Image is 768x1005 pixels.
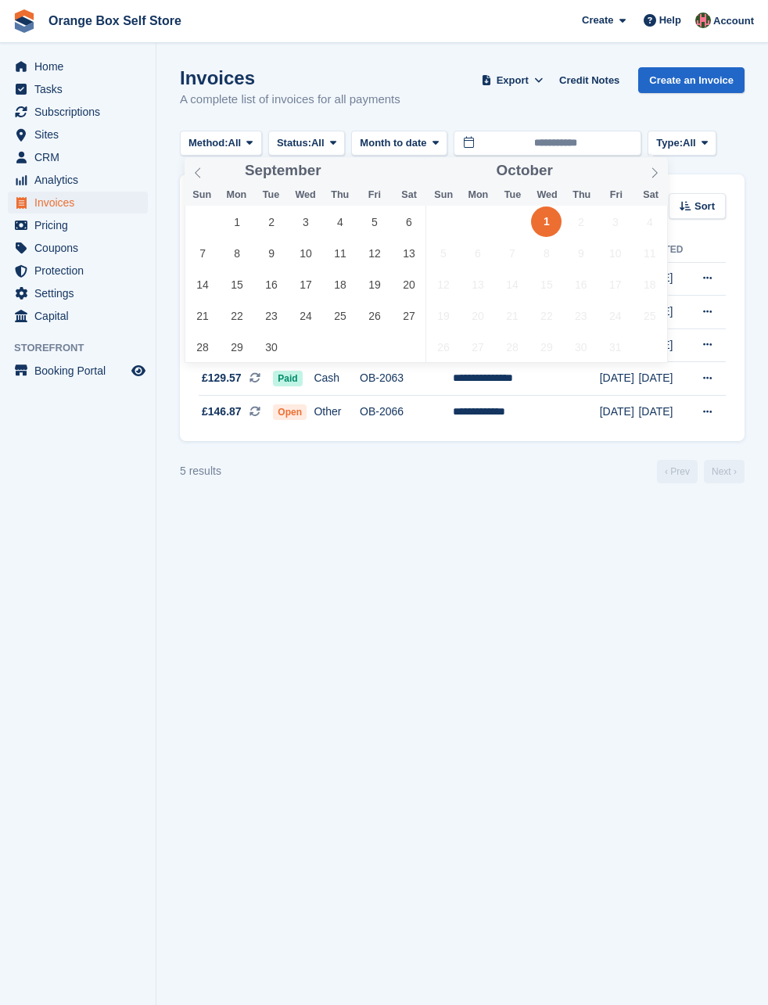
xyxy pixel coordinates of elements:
a: menu [8,360,148,382]
span: Sat [392,190,426,200]
button: Export [478,67,547,93]
a: menu [8,260,148,282]
span: October 17, 2025 [600,269,630,300]
span: October 18, 2025 [634,269,665,300]
button: Month to date [351,131,447,156]
span: October 22, 2025 [531,300,562,331]
a: Credit Notes [553,67,626,93]
a: menu [8,214,148,236]
span: Paid [273,371,302,386]
span: Analytics [34,169,128,191]
span: September 17, 2025 [291,269,321,300]
a: Next [704,460,745,483]
span: September 5, 2025 [359,206,389,237]
span: Home [34,56,128,77]
span: October 28, 2025 [497,332,527,362]
span: £146.87 [202,404,242,420]
span: October 19, 2025 [428,300,458,331]
span: Thu [565,190,599,200]
span: October 9, 2025 [565,238,596,268]
span: September 12, 2025 [359,238,389,268]
span: Protection [34,260,128,282]
img: stora-icon-8386f47178a22dfd0bd8f6a31ec36ba5ce8667c1dd55bd0f319d3a0aa187defe.svg [13,9,36,33]
span: October 20, 2025 [462,300,493,331]
span: September 29, 2025 [222,332,253,362]
span: September 20, 2025 [393,269,424,300]
span: September 13, 2025 [393,238,424,268]
td: OB-2066 [360,396,453,429]
a: menu [8,305,148,327]
span: Invoices [34,192,128,214]
span: October 26, 2025 [428,332,458,362]
span: Fri [599,190,633,200]
span: October 5, 2025 [428,238,458,268]
span: September 11, 2025 [325,238,355,268]
a: menu [8,101,148,123]
span: September 28, 2025 [188,332,218,362]
td: OB-2063 [360,362,453,396]
span: October 15, 2025 [531,269,562,300]
a: Create an Invoice [638,67,745,93]
span: Storefront [14,340,156,356]
span: Open [273,404,307,420]
span: Subscriptions [34,101,128,123]
span: October 10, 2025 [600,238,630,268]
span: October 13, 2025 [462,269,493,300]
span: September 15, 2025 [222,269,253,300]
span: October 4, 2025 [634,206,665,237]
td: Cash [314,362,360,396]
span: October 1, 2025 [531,206,562,237]
span: Sat [633,190,668,200]
span: Mon [461,190,495,200]
span: Tue [253,190,288,200]
span: October 6, 2025 [462,238,493,268]
a: menu [8,192,148,214]
span: Thu [323,190,357,200]
span: October 11, 2025 [634,238,665,268]
span: September 6, 2025 [393,206,424,237]
span: September 16, 2025 [257,269,287,300]
span: October 25, 2025 [634,300,665,331]
span: September 19, 2025 [359,269,389,300]
span: Sun [185,190,219,200]
button: Method: All [180,131,262,156]
span: September 24, 2025 [291,300,321,331]
span: September [245,163,321,178]
span: Coupons [34,237,128,259]
span: September 14, 2025 [188,269,218,300]
span: September 8, 2025 [222,238,253,268]
button: Status: All [268,131,345,156]
span: Month to date [360,135,426,151]
span: October 7, 2025 [497,238,527,268]
span: All [683,135,696,151]
span: Wed [530,190,565,200]
input: Year [553,163,602,179]
span: September 21, 2025 [188,300,218,331]
td: [DATE] [638,362,688,396]
span: October 23, 2025 [565,300,596,331]
span: Method: [188,135,228,151]
span: Sort [694,199,715,214]
span: Sun [426,190,461,200]
span: October 14, 2025 [497,269,527,300]
td: Other [314,396,360,429]
span: September 1, 2025 [222,206,253,237]
span: Booking Portal [34,360,128,382]
a: menu [8,124,148,145]
span: September 23, 2025 [257,300,287,331]
span: September 7, 2025 [188,238,218,268]
span: Wed [289,190,323,200]
span: Fri [357,190,392,200]
h1: Invoices [180,67,400,88]
span: Capital [34,305,128,327]
span: Create [582,13,613,28]
div: 5 results [180,463,221,479]
span: Tue [495,190,529,200]
nav: Page [654,460,748,483]
p: A complete list of invoices for all payments [180,91,400,109]
a: Orange Box Self Store [42,8,188,34]
span: October 12, 2025 [428,269,458,300]
span: September 10, 2025 [291,238,321,268]
span: Mon [219,190,253,200]
span: September 22, 2025 [222,300,253,331]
